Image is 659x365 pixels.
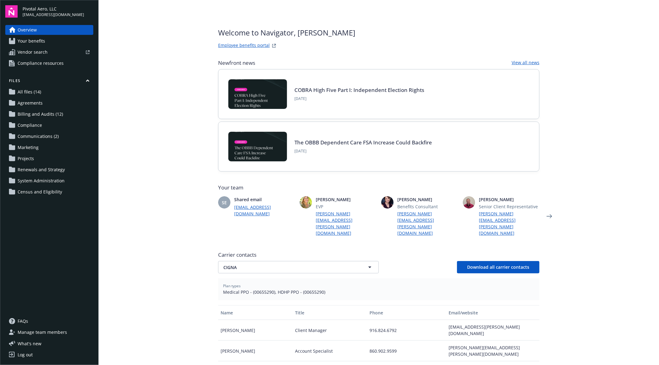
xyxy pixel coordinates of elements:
[234,196,295,203] span: Shared email
[316,210,376,236] a: [PERSON_NAME][EMAIL_ADDRESS][PERSON_NAME][DOMAIN_NAME]
[18,340,41,347] span: What ' s new
[294,148,432,154] span: [DATE]
[5,327,93,337] a: Manage team members
[228,132,287,161] img: BLOG-Card Image - Compliance - OBBB Dep Care FSA - 08-01-25.jpg
[218,261,379,273] button: CIGNA
[5,25,93,35] a: Overview
[5,58,93,68] a: Compliance resources
[5,165,93,175] a: Renewals and Strategy
[228,79,287,109] img: BLOG-Card Image - Compliance - COBRA High Five Pt 1 07-18-25.jpg
[270,42,278,49] a: striveWebsite
[381,196,394,209] img: photo
[223,289,534,295] span: Medical PPO - (00655290), HDHP PPO - (00655290)
[18,316,28,326] span: FAQs
[449,309,537,316] div: Email/website
[5,187,93,197] a: Census and Eligibility
[218,42,270,49] a: Employee benefits portal
[5,340,51,347] button: What's new
[370,309,444,316] div: Phone
[397,196,458,203] span: [PERSON_NAME]
[5,154,93,164] a: Projects
[479,196,539,203] span: [PERSON_NAME]
[397,203,458,210] span: Benefits Consultant
[5,78,93,86] button: Files
[18,120,42,130] span: Compliance
[18,176,65,186] span: System Administration
[218,305,293,320] button: Name
[23,5,93,18] button: Pivotal Aero, LLC[EMAIL_ADDRESS][DOMAIN_NAME]
[218,184,539,191] span: Your team
[479,203,539,210] span: Senior Client Representative
[367,320,446,341] div: 916.824.6792
[218,27,355,38] span: Welcome to Navigator , [PERSON_NAME]
[5,87,93,97] a: All files (14)
[467,264,529,270] span: Download all carrier contacts
[544,211,554,221] a: Next
[316,196,376,203] span: [PERSON_NAME]
[222,199,227,206] span: SE
[367,305,446,320] button: Phone
[18,187,62,197] span: Census and Eligibility
[18,350,33,360] div: Log out
[446,341,539,361] div: [PERSON_NAME][EMAIL_ADDRESS][PERSON_NAME][DOMAIN_NAME]
[5,176,93,186] a: System Administration
[5,36,93,46] a: Your benefits
[367,341,446,361] div: 860.902.9599
[5,98,93,108] a: Agreements
[294,86,424,93] a: COBRA High Five Part I: Independent Election Rights
[293,305,367,320] button: Title
[218,59,255,67] span: Newfront news
[300,196,312,209] img: photo
[223,264,352,271] span: CIGNA
[5,316,93,326] a: FAQs
[18,165,65,175] span: Renewals and Strategy
[479,210,539,236] a: [PERSON_NAME][EMAIL_ADDRESS][PERSON_NAME][DOMAIN_NAME]
[316,203,376,210] span: EVP
[463,196,475,209] img: photo
[295,309,365,316] div: Title
[218,320,293,341] div: [PERSON_NAME]
[218,251,539,259] span: Carrier contacts
[446,305,539,320] button: Email/website
[18,327,67,337] span: Manage team members
[23,12,84,18] span: [EMAIL_ADDRESS][DOMAIN_NAME]
[293,320,367,341] div: Client Manager
[18,36,45,46] span: Your benefits
[18,25,37,35] span: Overview
[5,120,93,130] a: Compliance
[294,139,432,146] a: The OBBB Dependent Care FSA Increase Could Backfire
[18,58,64,68] span: Compliance resources
[18,98,43,108] span: Agreements
[293,341,367,361] div: Account Specialist
[294,96,424,102] span: [DATE]
[18,109,63,119] span: Billing and Audits (12)
[5,47,93,57] a: Vendor search
[5,131,93,141] a: Communications (2)
[18,143,39,152] span: Marketing
[18,154,34,164] span: Projects
[218,341,293,361] div: [PERSON_NAME]
[23,6,84,12] span: Pivotal Aero, LLC
[5,143,93,152] a: Marketing
[221,309,290,316] div: Name
[18,87,41,97] span: All files (14)
[223,283,534,289] span: Plan types
[446,320,539,341] div: [EMAIL_ADDRESS][PERSON_NAME][DOMAIN_NAME]
[18,131,59,141] span: Communications (2)
[5,5,18,18] img: navigator-logo.svg
[5,109,93,119] a: Billing and Audits (12)
[457,261,539,273] button: Download all carrier contacts
[512,59,539,67] a: View all news
[397,210,458,236] a: [PERSON_NAME][EMAIL_ADDRESS][PERSON_NAME][DOMAIN_NAME]
[234,204,295,217] a: [EMAIL_ADDRESS][DOMAIN_NAME]
[18,47,48,57] span: Vendor search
